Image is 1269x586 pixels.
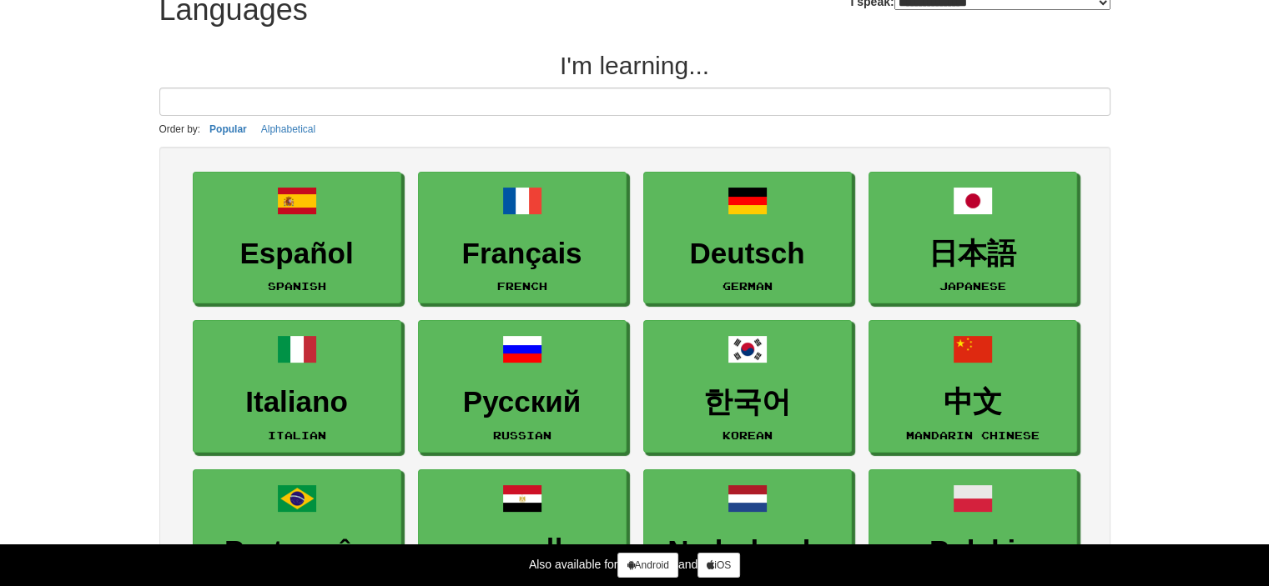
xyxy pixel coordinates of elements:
[202,238,392,270] h3: Español
[256,120,320,138] button: Alphabetical
[268,429,326,441] small: Italian
[159,52,1110,79] h2: I'm learning...
[723,429,773,441] small: Korean
[869,172,1077,304] a: 日本語Japanese
[878,238,1068,270] h3: 日本語
[878,535,1068,568] h3: Polski
[159,123,201,135] small: Order by:
[617,553,677,578] a: Android
[697,553,740,578] a: iOS
[202,386,392,418] h3: Italiano
[869,320,1077,453] a: 中文Mandarin Chinese
[906,429,1040,441] small: Mandarin Chinese
[193,172,401,304] a: EspañolSpanish
[878,386,1068,418] h3: 中文
[427,386,617,418] h3: Русский
[202,535,392,568] h3: Português
[427,535,617,568] h3: العربية
[493,429,551,441] small: Russian
[418,172,627,304] a: FrançaisFrench
[643,320,852,453] a: 한국어Korean
[418,320,627,453] a: РусскийRussian
[427,238,617,270] h3: Français
[643,172,852,304] a: DeutschGerman
[268,280,326,292] small: Spanish
[723,280,773,292] small: German
[939,280,1006,292] small: Japanese
[193,320,401,453] a: ItalianoItalian
[652,386,843,418] h3: 한국어
[652,238,843,270] h3: Deutsch
[497,280,547,292] small: French
[652,535,843,568] h3: Nederlands
[204,120,252,138] button: Popular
